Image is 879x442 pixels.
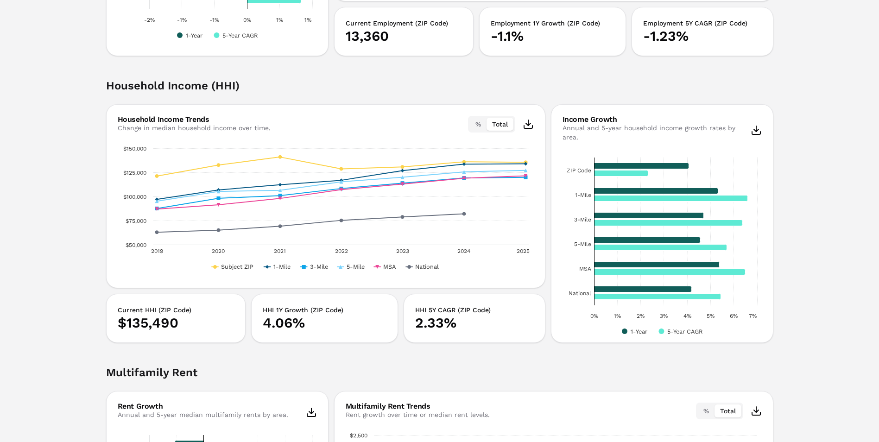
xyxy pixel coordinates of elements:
text: 1% [613,313,620,319]
h3: Employment 5Y CAGR (ZIP Code) [643,19,762,28]
path: 2025, 127,091.99. 5-Mile. [524,169,527,172]
path: 2021, 112,184.65. 1-Mile. [278,183,282,187]
path: 2024, 81,971.38. National. [462,212,466,215]
text: 5-Year CAGR [222,32,258,39]
p: 4.06% [263,315,386,331]
path: 2023, 112,855.42. MSA. [400,182,404,186]
text: 1% [276,17,283,23]
path: 2025, 133,896.41. 1-Mile. [524,162,527,165]
path: 2021, 106,327.74. 5-Mile. [278,189,282,192]
path: National, 0.054461. 5-Year CAGR. [594,294,721,300]
text: -1% [209,17,219,23]
text: National [415,263,439,270]
path: 2022, 128,561.22. Subject ZIP. [339,167,343,171]
svg: Interactive chart [563,153,762,338]
button: Total [487,118,513,131]
text: MSA [579,265,591,272]
path: 2020, 105,216.62. 5-Mile. [216,189,220,193]
text: 1-Year [631,328,647,335]
p: -1.1% [491,28,614,44]
div: Change in median household income over time. [118,123,271,133]
text: 1% [304,17,311,23]
path: 2019, 95,098.35. 5-Mile. [155,199,158,203]
div: Multifamily Rent Trends [346,403,490,410]
path: National, 0.0418. 1-Year. [594,286,691,292]
path: 2023, 120,010.43. 5-Mile. [400,175,404,179]
div: Income Growth [563,116,751,123]
div: Chart. Highcharts interactive chart. [563,153,762,338]
text: 5-Mile [346,263,364,270]
p: 13,360 [346,28,462,44]
button: Total [715,404,741,417]
text: $125,000 [123,170,146,176]
text: 2023 [396,248,409,254]
text: Subject ZIP [221,263,253,270]
button: % [470,118,487,131]
div: Household Income Trends [118,116,271,123]
path: 2020, 65,014.71. National. [216,228,220,232]
text: 2022 [335,248,348,254]
text: 2019 [151,248,163,254]
path: 2024, 125,493.61. 5-Mile. [462,170,466,174]
svg: Interactive chart [118,144,534,273]
button: % [698,404,715,417]
text: 1-Year [186,32,202,39]
text: $100,000 [123,194,146,200]
g: 5-Mile, line 4 of 6 with 7 data points. [155,169,527,203]
p: -1.23% [643,28,762,44]
text: -2% [144,17,154,23]
g: 1-Year, bar series 1 of 2 with 6 bars. [594,163,719,292]
text: 2021 [274,248,286,254]
h2: Multifamily Rent [106,365,773,391]
path: 5-Mile, 0.057036. 5-Year CAGR. [594,245,727,251]
h2: Household Income (HHI) [106,78,773,104]
text: 2025 [516,248,529,254]
text: 2% [637,313,645,319]
text: 1-Mile [273,263,290,270]
path: 2022, 75,179.19. National. [339,219,343,222]
h3: HHI 1Y Growth (ZIP Code) [263,305,386,315]
path: 2020, 98,077.4. 3-Mile. [216,196,220,200]
path: 2022, 115,172.42. 5-Mile. [339,180,343,183]
text: 0% [243,17,251,23]
text: 2024 [457,248,470,254]
div: Annual and 5-year household income growth rates by area. [563,123,751,142]
text: 5-Year CAGR [667,328,703,335]
text: 5% [706,313,714,319]
path: 2025, 121,435.29. MSA. [524,174,527,177]
h3: Current HHI (ZIP Code) [118,305,234,315]
text: 3-Mile [574,216,591,223]
p: $135,490 [118,315,234,331]
path: 2021, 69,082.78. National. [278,224,282,228]
path: 1-Mile, 0.0531. 1-Year. [594,188,718,194]
text: $150,000 [123,145,146,152]
text: 6% [730,313,738,319]
path: ZIP Code, 0.023255. 5-Year CAGR. [594,170,648,177]
text: $2,500 [350,432,367,439]
path: 2019, 62,879.63. National. [155,230,158,234]
text: 1-Mile [575,192,591,198]
path: 2019, 86,846.61. MSA. [155,207,158,211]
text: 0% [590,313,598,319]
path: 2020, 91,352.15. MSA. [216,203,220,207]
text: ZIP Code [567,167,591,174]
path: 2024, 133,548.88. 1-Mile. [462,162,466,166]
path: 2020, 132,602.45. Subject ZIP. [216,163,220,167]
path: 2023, 78,681.93. National. [400,215,404,219]
p: 2.33% [415,315,534,331]
path: 2021, 140,931.91. Subject ZIP. [278,155,282,159]
text: 3% [660,313,668,319]
div: Chart. Highcharts interactive chart. [118,144,534,273]
div: Rent growth over time or median rent levels. [346,410,490,419]
path: 3-Mile, 0.047. 1-Year. [594,213,703,219]
div: Annual and 5-year median multifamily rents by area. [118,410,288,419]
path: 5-Mile, 0.0457. 1-Year. [594,237,700,243]
path: 2023, 126,809.24. 1-Mile. [400,169,404,172]
path: 1-Mile, 0.065975. 5-Year CAGR. [594,196,747,202]
text: 4% [683,313,691,319]
path: 2022, 107,064.16. MSA. [339,188,343,191]
path: MSA, 0.06488. 5-Year CAGR. [594,269,745,275]
g: 5-Year CAGR, bar series 2 of 2 with 6 bars. [594,170,747,300]
h3: HHI 5Y CAGR (ZIP Code) [415,305,534,315]
text: MSA [383,263,396,270]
